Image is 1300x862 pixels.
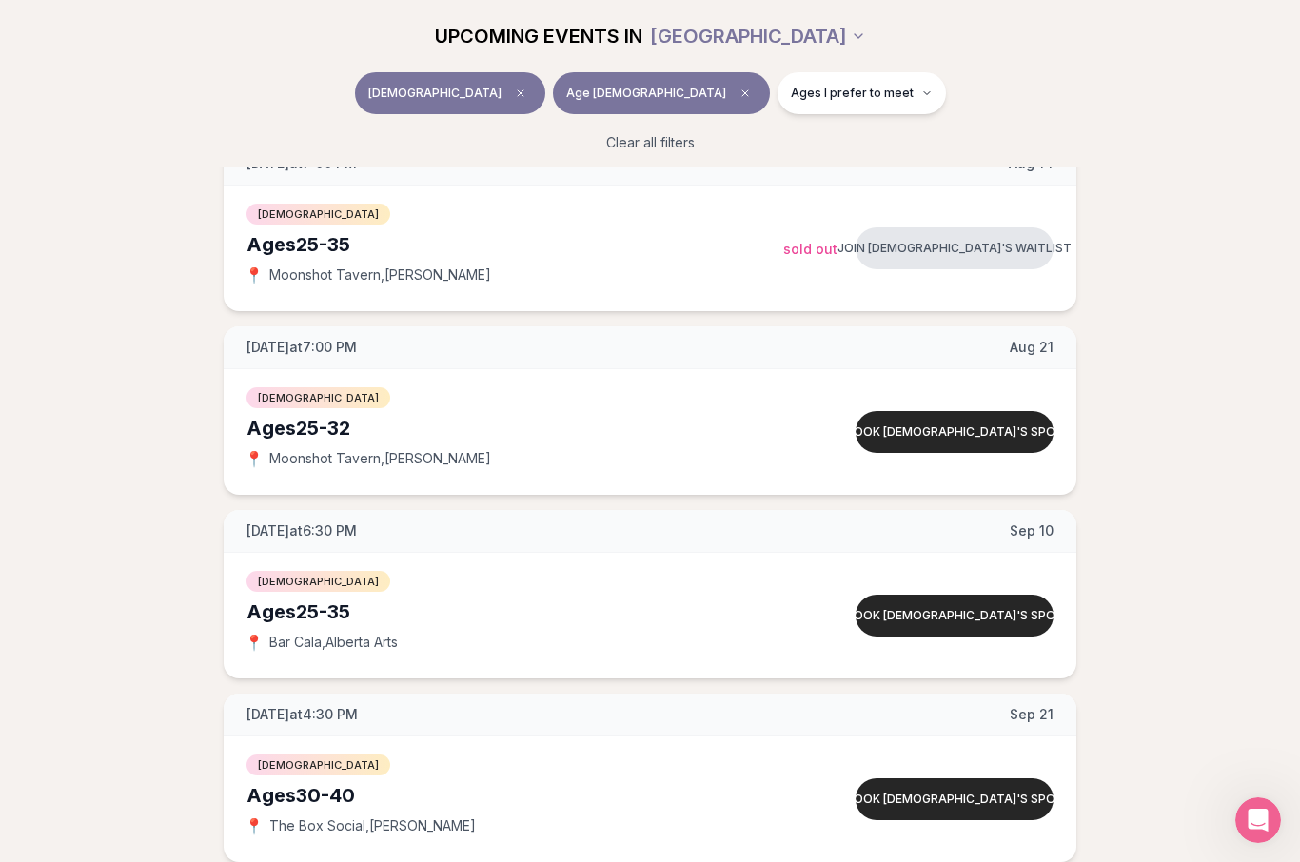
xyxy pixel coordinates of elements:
span: Clear age [734,82,757,105]
span: [DATE] at 6:30 PM [246,521,357,540]
button: [DEMOGRAPHIC_DATA]Clear event type filter [355,72,545,114]
span: The Box Social , [PERSON_NAME] [269,816,476,835]
iframe: Intercom live chat [1235,797,1281,843]
span: Bar Cala , Alberta Arts [269,633,398,652]
span: [DATE] at 4:30 PM [246,705,358,724]
button: Book [DEMOGRAPHIC_DATA]'s spot [856,595,1054,637]
div: Ages 25-32 [246,415,783,441]
span: 📍 [246,818,262,833]
span: Ages I prefer to meet [791,86,914,101]
button: Age [DEMOGRAPHIC_DATA]Clear age [553,72,770,114]
span: Sep 10 [1010,521,1054,540]
div: Ages 30-40 [246,782,783,809]
span: Sep 21 [1010,705,1054,724]
button: Book [DEMOGRAPHIC_DATA]'s spot [856,778,1054,820]
span: Aug 21 [1010,338,1054,357]
span: [DEMOGRAPHIC_DATA] [246,204,390,225]
span: 📍 [246,451,262,466]
span: [DATE] at 7:00 PM [246,338,357,357]
button: Clear all filters [595,122,706,164]
button: Ages I prefer to meet [778,72,946,114]
span: [DEMOGRAPHIC_DATA] [368,86,502,101]
div: Ages 25-35 [246,598,783,625]
span: Age [DEMOGRAPHIC_DATA] [566,86,726,101]
span: 📍 [246,635,262,650]
span: [DEMOGRAPHIC_DATA] [246,387,390,408]
span: UPCOMING EVENTS IN [435,23,642,49]
span: Moonshot Tavern , [PERSON_NAME] [269,265,491,284]
span: [DEMOGRAPHIC_DATA] [246,754,390,775]
div: Ages 25-35 [246,231,783,258]
span: Moonshot Tavern , [PERSON_NAME] [269,449,491,468]
span: Clear event type filter [509,82,532,105]
button: [GEOGRAPHIC_DATA] [650,15,866,57]
span: Sold Out [783,241,837,257]
button: Join [DEMOGRAPHIC_DATA]'s waitlist [856,227,1054,269]
button: Book [DEMOGRAPHIC_DATA]'s spot [856,411,1054,453]
span: [DEMOGRAPHIC_DATA] [246,571,390,592]
span: 📍 [246,267,262,283]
